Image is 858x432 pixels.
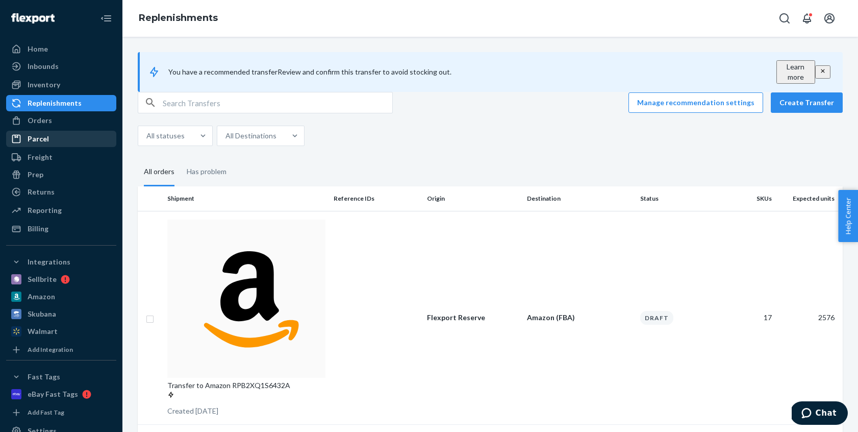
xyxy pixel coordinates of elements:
th: Destination [523,186,636,211]
a: Home [6,41,116,57]
input: All Destinations [276,131,277,141]
div: eBay Fast Tags [28,389,78,399]
th: Status [636,186,729,211]
div: Fast Tags [28,372,60,382]
div: Freight [28,152,53,162]
div: Skubana [28,309,56,319]
div: All Destinations [225,131,276,141]
a: Skubana [6,306,116,322]
th: Shipment [163,186,330,211]
div: Orders [28,115,52,126]
div: Inbounds [28,61,59,71]
div: Amazon [28,292,55,302]
a: Add Fast Tag [6,406,116,419]
button: Help Center [838,190,858,242]
div: Inventory [28,80,60,90]
button: Integrations [6,254,116,270]
p: Amazon (FBA) [527,313,632,323]
a: Replenishments [139,12,218,23]
th: Expected units [776,186,843,211]
input: All statuses [185,131,186,141]
a: Inventory [6,77,116,93]
div: Draft [640,311,673,325]
span: You have a recommended transfer [168,67,277,76]
a: Billing [6,221,116,237]
button: Create Transfer [771,92,843,113]
a: Reporting [6,202,116,219]
button: Open notifications [797,8,817,29]
a: Amazon [6,289,116,305]
a: Replenishments [6,95,116,111]
div: Add Fast Tag [28,408,64,417]
div: Walmart [28,326,58,337]
div: Has problem [187,158,226,185]
a: Orders [6,112,116,129]
button: Open account menu [819,8,840,29]
a: Prep [6,166,116,183]
td: 2576 [776,211,843,424]
button: Fast Tags [6,369,116,385]
a: Parcel [6,131,116,147]
div: Returns [28,187,55,197]
div: Parcel [28,134,49,144]
div: Reporting [28,205,62,215]
div: All orders [144,158,174,186]
img: Flexport logo [11,13,55,23]
div: All statuses [146,131,185,141]
p: Created [DATE] [167,406,325,416]
a: Add Integration [6,344,116,356]
button: Open Search Box [774,8,795,29]
div: Integrations [28,257,70,267]
th: Reference IDs [330,186,423,211]
button: Learn more [776,60,815,84]
a: Returns [6,184,116,200]
ol: breadcrumbs [131,4,226,33]
button: Close Navigation [96,8,116,29]
th: SKUs [729,186,776,211]
a: Sellbrite [6,271,116,287]
button: close [815,65,830,79]
a: Inbounds [6,58,116,75]
a: eBay Fast Tags [6,386,116,402]
div: Billing [28,224,48,234]
div: Replenishments [28,98,82,108]
p: Transfer to Amazon RPB2XQ1S6432A [167,380,325,401]
td: 17 [729,211,776,424]
div: Home [28,44,48,54]
button: Manage recommendation settings [628,92,763,113]
iframe: Opens a widget where you can chat to one of our agents [792,401,848,427]
a: Freight [6,149,116,165]
div: Prep [28,170,43,180]
span: Review and confirm this transfer to avoid stocking out. [277,67,451,76]
th: Origin [423,186,523,211]
div: Sellbrite [28,274,57,284]
a: Walmart [6,323,116,340]
div: Add Integration [28,345,73,354]
p: Flexport Reserve [427,313,519,323]
input: Search Transfers [163,92,392,113]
